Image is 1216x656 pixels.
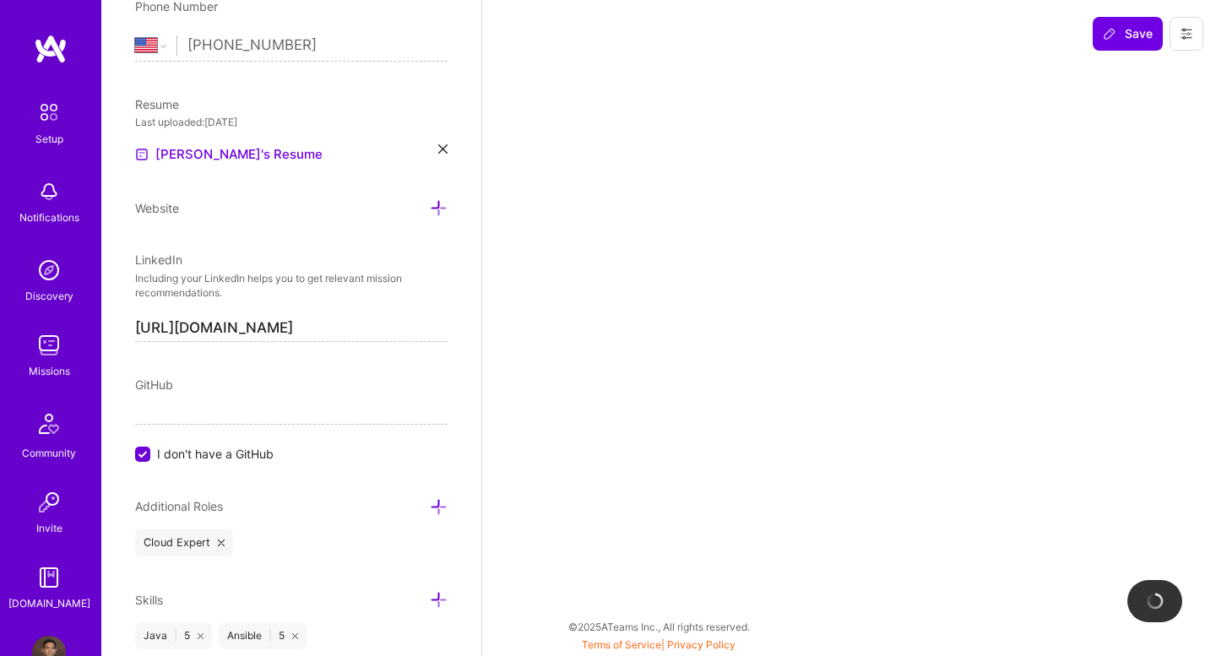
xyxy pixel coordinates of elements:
i: icon Close [292,633,298,639]
span: | [174,629,177,642]
span: GitHub [135,377,173,392]
button: Save [1093,17,1163,51]
span: | [269,629,272,642]
span: Additional Roles [135,499,223,513]
img: Resume [135,148,149,161]
a: [PERSON_NAME]'s Resume [135,144,323,165]
div: Cloud Expert [135,529,233,556]
img: setup [31,95,67,130]
span: I don't have a GitHub [157,445,274,463]
img: loading [1147,593,1164,610]
img: bell [32,175,66,209]
i: icon Close [218,539,225,546]
img: teamwork [32,328,66,362]
input: +1 (000) 000-0000 [187,21,448,70]
img: guide book [32,561,66,594]
i: icon Close [438,144,448,154]
span: | [582,638,736,651]
img: logo [34,34,68,64]
div: Setup [35,130,63,148]
div: © 2025 ATeams Inc., All rights reserved. [101,605,1216,648]
div: Java 5 [135,622,212,649]
span: Resume [135,97,179,111]
div: Discovery [25,287,73,305]
div: Last uploaded: [DATE] [135,113,448,131]
a: Privacy Policy [667,638,736,651]
p: Including your LinkedIn helps you to get relevant mission recommendations. [135,272,448,301]
div: [DOMAIN_NAME] [8,594,90,612]
span: Website [135,201,179,215]
div: Notifications [19,209,79,226]
i: icon Close [198,633,204,639]
span: Save [1103,25,1153,42]
span: LinkedIn [135,252,182,267]
div: Community [22,444,76,462]
span: Skills [135,593,163,607]
img: Community [29,404,69,444]
img: discovery [32,253,66,287]
div: Missions [29,362,70,380]
a: Terms of Service [582,638,661,651]
div: Invite [36,519,62,537]
img: Invite [32,485,66,519]
div: Ansible 5 [219,622,307,649]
